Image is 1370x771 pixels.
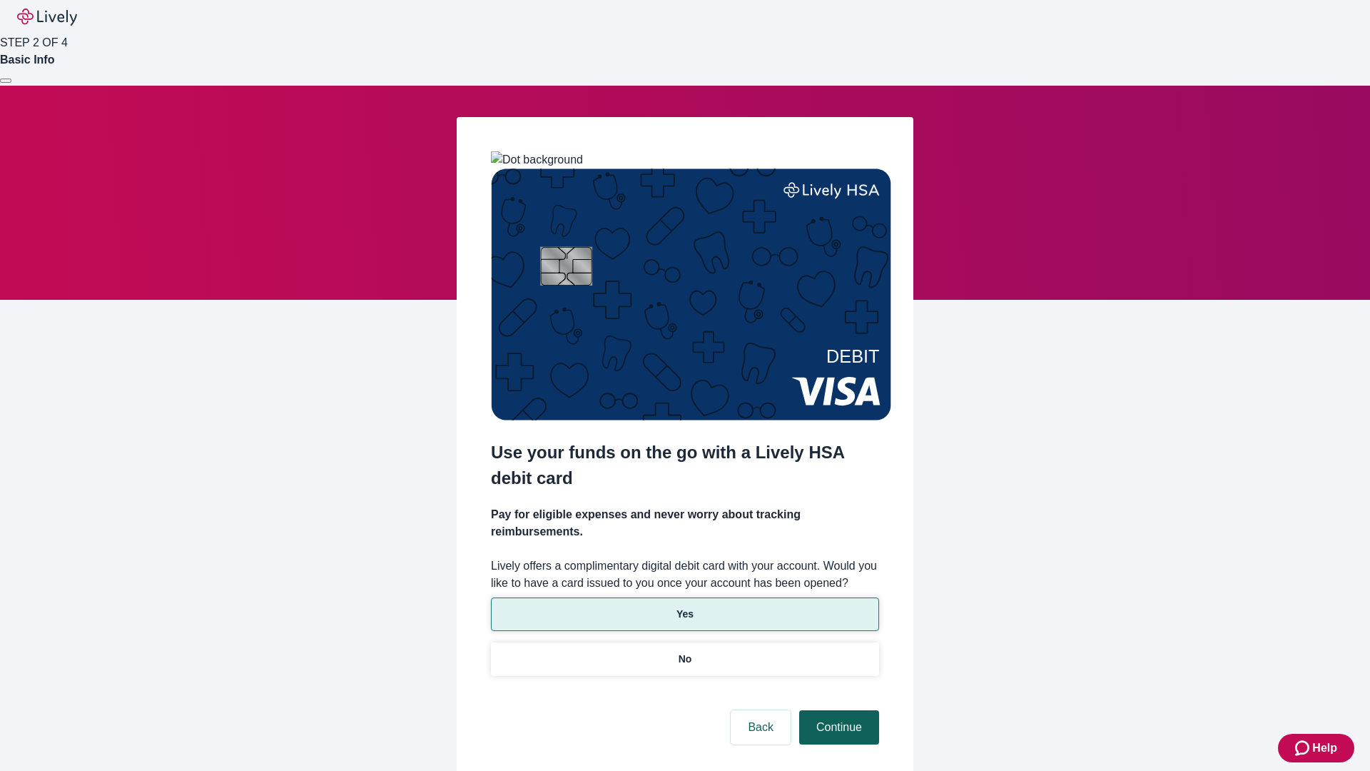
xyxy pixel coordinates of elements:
[491,168,891,420] img: Debit card
[1278,734,1354,762] button: Zendesk support iconHelp
[491,642,879,676] button: No
[491,598,879,631] button: Yes
[491,151,583,168] img: Dot background
[1295,740,1312,757] svg: Zendesk support icon
[676,607,694,622] p: Yes
[731,710,791,745] button: Back
[1312,740,1337,757] span: Help
[491,506,879,540] h4: Pay for eligible expenses and never worry about tracking reimbursements.
[17,9,77,26] img: Lively
[491,440,879,491] h2: Use your funds on the go with a Lively HSA debit card
[799,710,879,745] button: Continue
[679,652,692,667] p: No
[491,558,879,592] label: Lively offers a complimentary digital debit card with your account. Would you like to have a card...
